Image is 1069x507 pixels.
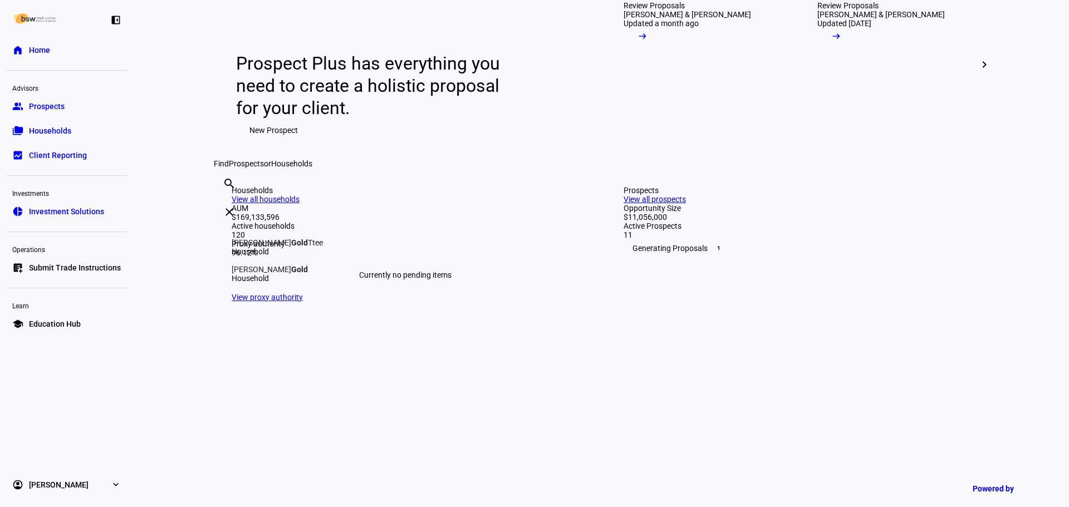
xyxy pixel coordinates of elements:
span: Prospects [229,159,264,168]
div: Opportunity Size [624,204,971,213]
div: Operations [7,241,127,257]
eth-mat-symbol: left_panel_close [110,14,121,26]
span: Submit Trade Instructions [29,262,121,273]
span: Households [271,159,312,168]
div: Prospects [624,186,971,195]
div: Advisors [7,80,127,95]
eth-mat-symbol: school [12,318,23,329]
span: 1 [714,244,723,253]
span: [PERSON_NAME] [29,479,89,490]
a: pie_chartInvestment Solutions [7,200,127,223]
div: Investments [7,185,127,200]
span: Home [29,45,50,56]
a: homeHome [7,39,127,61]
div: Active households [232,221,579,230]
a: View all prospects [624,195,686,204]
div: $169,133,596 [232,213,579,221]
div: Review Proposals [624,1,685,10]
div: 96.12% [232,248,579,257]
div: [PERSON_NAME] Ttee [232,238,323,247]
eth-mat-symbol: expand_more [110,479,121,490]
mat-icon: chevron_right [978,58,991,71]
eth-mat-symbol: pie_chart [12,206,23,217]
eth-mat-symbol: group [12,101,23,112]
a: folder_copyHouseholds [7,120,127,142]
eth-mat-symbol: folder_copy [12,125,23,136]
div: [PERSON_NAME] [232,265,308,274]
strong: Gold [291,265,308,274]
span: Investment Solutions [29,206,104,217]
a: Powered by [967,478,1052,499]
span: New Prospect [249,119,298,141]
span: Client Reporting [29,150,87,161]
eth-mat-symbol: list_alt_add [12,262,23,273]
a: View proxy authority [232,293,303,302]
div: Household [232,274,308,283]
div: Households [232,186,579,195]
div: Updated [DATE] [817,19,871,28]
div: 120 [232,230,579,239]
eth-mat-symbol: home [12,45,23,56]
div: [PERSON_NAME] & [PERSON_NAME] [624,10,751,19]
input: Enter name of prospect or household [223,192,225,205]
eth-mat-symbol: account_circle [12,479,23,490]
div: Learn [7,297,127,313]
div: [PERSON_NAME] & [PERSON_NAME] [817,10,945,19]
div: AUM [232,204,579,213]
mat-icon: clear [223,205,236,219]
div: Review Proposals [817,1,879,10]
a: View all households [232,195,300,204]
div: Generating Proposals [624,239,971,257]
div: Find or [214,159,989,168]
div: Household [232,247,323,256]
a: bid_landscapeClient Reporting [7,144,127,166]
strong: Gold [291,238,308,247]
mat-icon: arrow_right_alt [637,31,648,42]
span: Prospects [29,101,65,112]
div: Prospect Plus has everything you need to create a holistic proposal for your client. [236,52,511,119]
eth-mat-symbol: bid_landscape [12,150,23,161]
div: Active Prospects [624,221,971,230]
div: 11 [624,230,971,239]
div: Proxy authority [232,239,579,248]
div: Currently no pending items [232,257,579,293]
span: Education Hub [29,318,81,329]
mat-icon: arrow_right_alt [831,31,842,42]
span: Households [29,125,71,136]
button: New Prospect [236,119,311,141]
div: $11,056,000 [624,213,971,221]
div: Updated a month ago [624,19,699,28]
a: groupProspects [7,95,127,117]
mat-icon: search [223,177,236,190]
